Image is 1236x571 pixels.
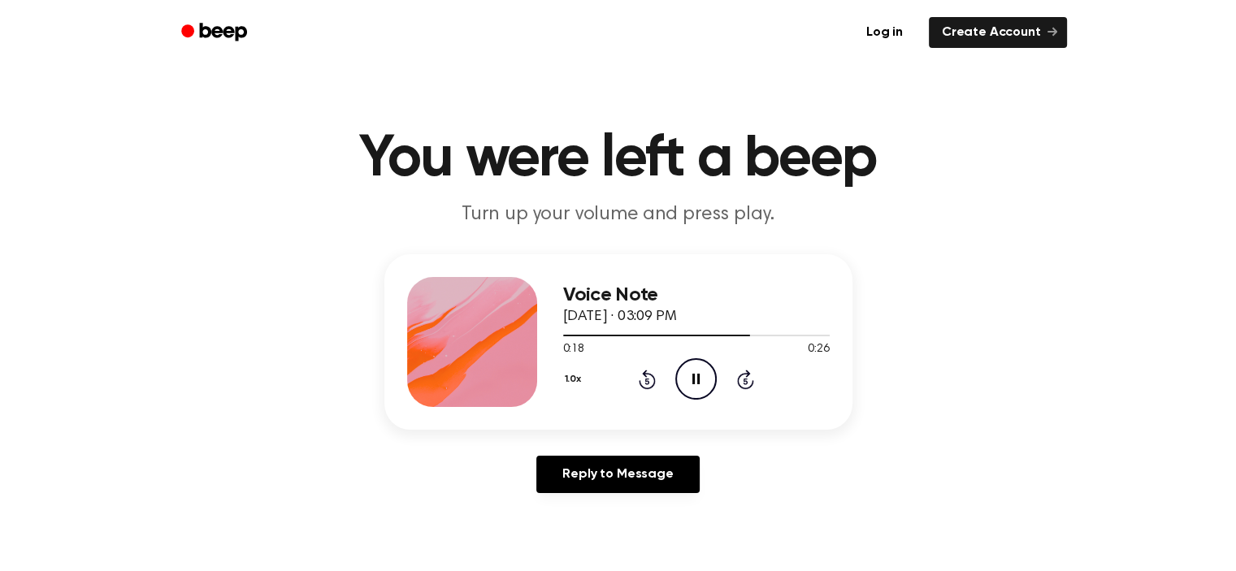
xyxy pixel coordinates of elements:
[563,284,830,306] h3: Voice Note
[563,309,677,324] span: [DATE] · 03:09 PM
[563,341,584,358] span: 0:18
[170,17,262,49] a: Beep
[808,341,829,358] span: 0:26
[850,14,919,51] a: Log in
[563,366,588,393] button: 1.0x
[929,17,1067,48] a: Create Account
[202,130,1034,188] h1: You were left a beep
[306,201,930,228] p: Turn up your volume and press play.
[536,456,699,493] a: Reply to Message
